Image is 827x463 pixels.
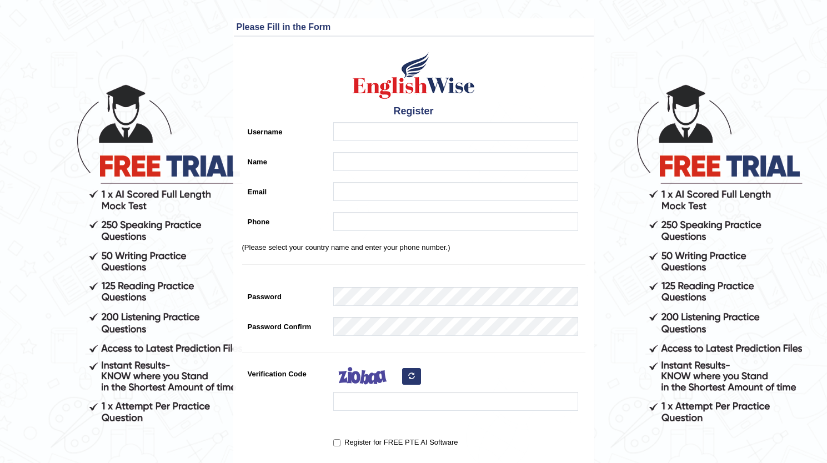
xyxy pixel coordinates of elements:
label: Password [242,287,328,302]
p: (Please select your country name and enter your phone number.) [242,242,585,253]
label: Name [242,152,328,167]
input: Register for FREE PTE AI Software [333,439,340,446]
h4: Register [242,106,585,117]
label: Verification Code [242,364,328,379]
label: Password Confirm [242,317,328,332]
label: Email [242,182,328,197]
img: Logo of English Wise create a new account for intelligent practice with AI [350,51,477,100]
label: Username [242,122,328,137]
label: Register for FREE PTE AI Software [333,437,458,448]
h3: Please Fill in the Form [237,22,591,32]
label: Phone [242,212,328,227]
